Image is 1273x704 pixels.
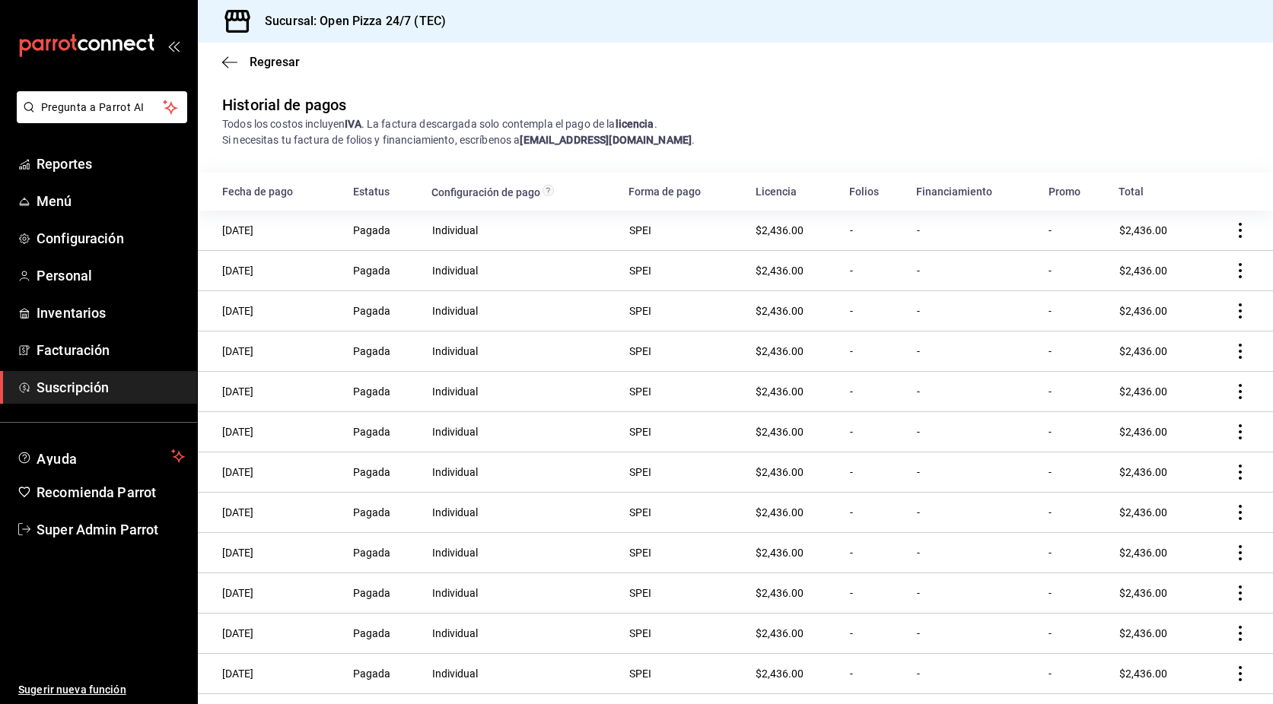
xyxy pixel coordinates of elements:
[907,251,1039,291] td: -
[1039,291,1109,331] td: -
[1233,505,1248,520] button: actions
[344,654,423,694] td: Pagada
[198,291,344,331] td: [DATE]
[1119,506,1167,518] span: $2,436.00
[756,265,804,277] span: $2,436.00
[1119,466,1167,478] span: $2,436.00
[1233,585,1248,601] button: actions
[1119,345,1167,357] span: $2,436.00
[198,533,344,573] td: [DATE]
[1119,385,1167,398] span: $2,436.00
[619,533,746,573] td: SPEI
[840,493,907,533] td: -
[1039,331,1109,372] td: -
[756,547,804,559] span: $2,436.00
[344,173,423,211] th: Estatus
[840,291,907,331] td: -
[344,251,423,291] td: Pagada
[756,506,804,518] span: $2,436.00
[37,265,185,286] span: Personal
[1119,668,1167,680] span: $2,436.00
[619,331,746,372] td: SPEI
[907,614,1039,654] td: -
[1119,547,1167,559] span: $2,436.00
[1039,211,1109,251] td: -
[1039,493,1109,533] td: -
[1119,305,1167,317] span: $2,436.00
[1233,303,1248,319] button: actions
[422,251,619,291] td: Individual
[756,627,804,639] span: $2,436.00
[1119,426,1167,438] span: $2,436.00
[756,385,804,398] span: $2,436.00
[1233,545,1248,560] button: actions
[422,412,619,452] td: Individual
[1233,626,1248,641] button: actions
[422,452,619,493] td: Individual
[37,191,185,211] span: Menú
[1039,412,1109,452] td: -
[198,573,344,614] td: [DATE]
[907,331,1039,372] td: -
[344,291,423,331] td: Pagada
[37,482,185,503] span: Recomienda Parrot
[1233,384,1248,399] button: actions
[907,372,1039,412] td: -
[250,55,300,69] span: Regresar
[619,173,746,211] th: Forma de pago
[907,291,1039,331] td: -
[756,426,804,438] span: $2,436.00
[907,173,1039,211] th: Financiamiento
[422,291,619,331] td: Individual
[37,377,185,398] span: Suscripción
[344,493,423,533] td: Pagada
[619,654,746,694] td: SPEI
[1039,173,1109,211] th: Promo
[756,345,804,357] span: $2,436.00
[1039,573,1109,614] td: -
[37,154,185,174] span: Reportes
[907,452,1039,493] td: -
[345,118,361,130] strong: IVA
[907,654,1039,694] td: -
[344,412,423,452] td: Pagada
[1233,666,1248,681] button: actions
[1119,265,1167,277] span: $2,436.00
[198,211,344,251] td: [DATE]
[840,654,907,694] td: -
[840,412,907,452] td: -
[37,303,185,323] span: Inventarios
[1233,465,1248,480] button: actions
[1039,372,1109,412] td: -
[619,493,746,533] td: SPEI
[344,533,423,573] td: Pagada
[840,573,907,614] td: -
[1039,452,1109,493] td: -
[840,251,907,291] td: -
[1233,223,1248,238] button: actions
[619,412,746,452] td: SPEI
[1039,614,1109,654] td: -
[619,573,746,614] td: SPEI
[840,173,907,211] th: Folios
[907,211,1039,251] td: -
[1039,654,1109,694] td: -
[1119,587,1167,599] span: $2,436.00
[619,211,746,251] td: SPEI
[840,614,907,654] td: -
[253,12,446,30] h3: Sucursal: Open Pizza 24/7 (TEC)
[198,654,344,694] td: [DATE]
[616,118,654,130] strong: licencia
[1119,224,1167,236] span: $2,436.00
[1039,251,1109,291] td: -
[619,291,746,331] td: SPEI
[756,668,804,680] span: $2,436.00
[222,94,346,116] div: Historial de pagos
[37,447,165,465] span: Ayuda
[344,573,423,614] td: Pagada
[422,614,619,654] td: Individual
[18,682,185,698] span: Sugerir nueva función
[840,372,907,412] td: -
[198,493,344,533] td: [DATE]
[422,211,619,251] td: Individual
